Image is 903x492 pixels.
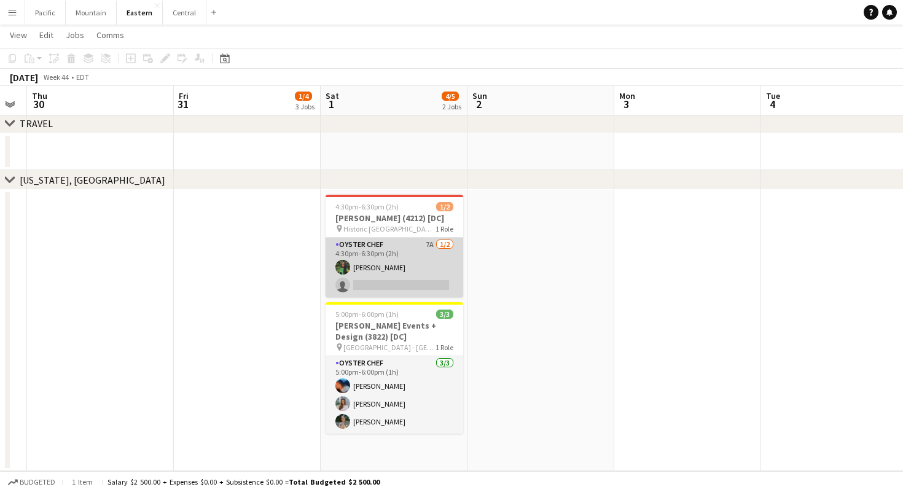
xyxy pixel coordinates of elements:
[295,92,312,101] span: 1/4
[179,90,189,101] span: Fri
[326,213,463,224] h3: [PERSON_NAME] (4212) [DC]
[107,477,380,486] div: Salary $2 500.00 + Expenses $0.00 + Subsistence $0.00 =
[617,97,635,111] span: 3
[335,310,399,319] span: 5:00pm-6:00pm (1h)
[343,343,436,352] span: [GEOGRAPHIC_DATA] - [GEOGRAPHIC_DATA]
[177,97,189,111] span: 31
[326,195,463,297] app-job-card: 4:30pm-6:30pm (2h)1/2[PERSON_NAME] (4212) [DC] Historic [GEOGRAPHIC_DATA] ([GEOGRAPHIC_DATA], [GE...
[764,97,780,111] span: 4
[163,1,206,25] button: Central
[295,102,315,111] div: 3 Jobs
[30,97,47,111] span: 30
[61,27,89,43] a: Jobs
[766,90,780,101] span: Tue
[436,343,453,352] span: 1 Role
[326,320,463,342] h3: [PERSON_NAME] Events + Design (3822) [DC]
[92,27,129,43] a: Comms
[10,71,38,84] div: [DATE]
[34,27,58,43] a: Edit
[436,310,453,319] span: 3/3
[41,72,71,82] span: Week 44
[117,1,163,25] button: Eastern
[66,29,84,41] span: Jobs
[96,29,124,41] span: Comms
[472,90,487,101] span: Sun
[326,238,463,297] app-card-role: Oyster Chef7A1/24:30pm-6:30pm (2h)[PERSON_NAME]
[343,224,436,233] span: Historic [GEOGRAPHIC_DATA] ([GEOGRAPHIC_DATA], [GEOGRAPHIC_DATA])
[5,27,32,43] a: View
[326,90,339,101] span: Sat
[32,90,47,101] span: Thu
[471,97,487,111] span: 2
[619,90,635,101] span: Mon
[39,29,53,41] span: Edit
[25,1,66,25] button: Pacific
[10,29,27,41] span: View
[324,97,339,111] span: 1
[436,202,453,211] span: 1/2
[436,224,453,233] span: 1 Role
[326,302,463,434] app-job-card: 5:00pm-6:00pm (1h)3/3[PERSON_NAME] Events + Design (3822) [DC] [GEOGRAPHIC_DATA] - [GEOGRAPHIC_DA...
[326,356,463,434] app-card-role: Oyster Chef3/35:00pm-6:00pm (1h)[PERSON_NAME][PERSON_NAME][PERSON_NAME]
[68,477,97,486] span: 1 item
[335,202,399,211] span: 4:30pm-6:30pm (2h)
[20,174,165,186] div: [US_STATE], [GEOGRAPHIC_DATA]
[20,478,55,486] span: Budgeted
[66,1,117,25] button: Mountain
[76,72,89,82] div: EDT
[289,477,380,486] span: Total Budgeted $2 500.00
[442,102,461,111] div: 2 Jobs
[6,475,57,489] button: Budgeted
[20,117,53,130] div: TRAVEL
[442,92,459,101] span: 4/5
